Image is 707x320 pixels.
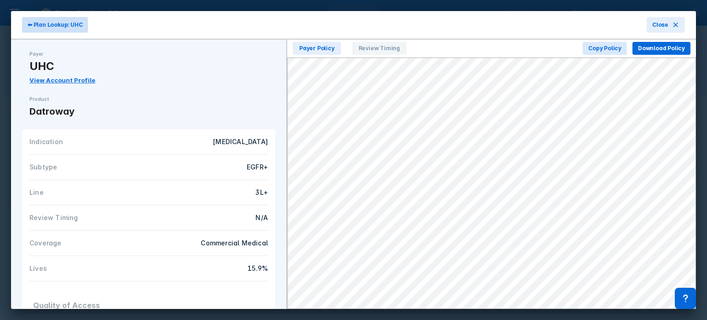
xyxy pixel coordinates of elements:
[29,238,149,248] div: Coverage
[29,162,149,172] div: Subtype
[638,44,685,52] span: Download Policy
[632,43,690,52] a: Download Policy
[29,96,268,103] div: Product
[29,59,268,73] div: UHC
[154,162,268,172] div: EGFR+
[29,213,149,223] div: Review Timing
[154,137,268,147] div: [MEDICAL_DATA]
[583,42,627,55] button: Copy Policy
[29,137,149,147] div: Indication
[28,21,82,29] span: ⬅ Plan Lookup: UHC
[154,238,268,248] div: Commercial Medical
[647,17,685,33] button: Close
[29,187,149,198] div: Line
[22,17,88,33] button: ⬅ Plan Lookup: UHC
[675,288,696,309] div: Contact Support
[652,21,668,29] span: Close
[154,263,268,273] div: 15.9%
[632,42,690,55] button: Download Policy
[293,42,341,55] span: Payer Policy
[33,292,264,318] div: Quality of Access
[29,263,149,273] div: Lives
[154,187,268,198] div: 3L+
[29,51,268,58] div: Payer
[352,42,406,55] span: Review Timing
[29,105,268,118] div: Datroway
[29,76,95,84] a: View Account Profile
[588,44,621,52] span: Copy Policy
[154,213,268,223] div: N/A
